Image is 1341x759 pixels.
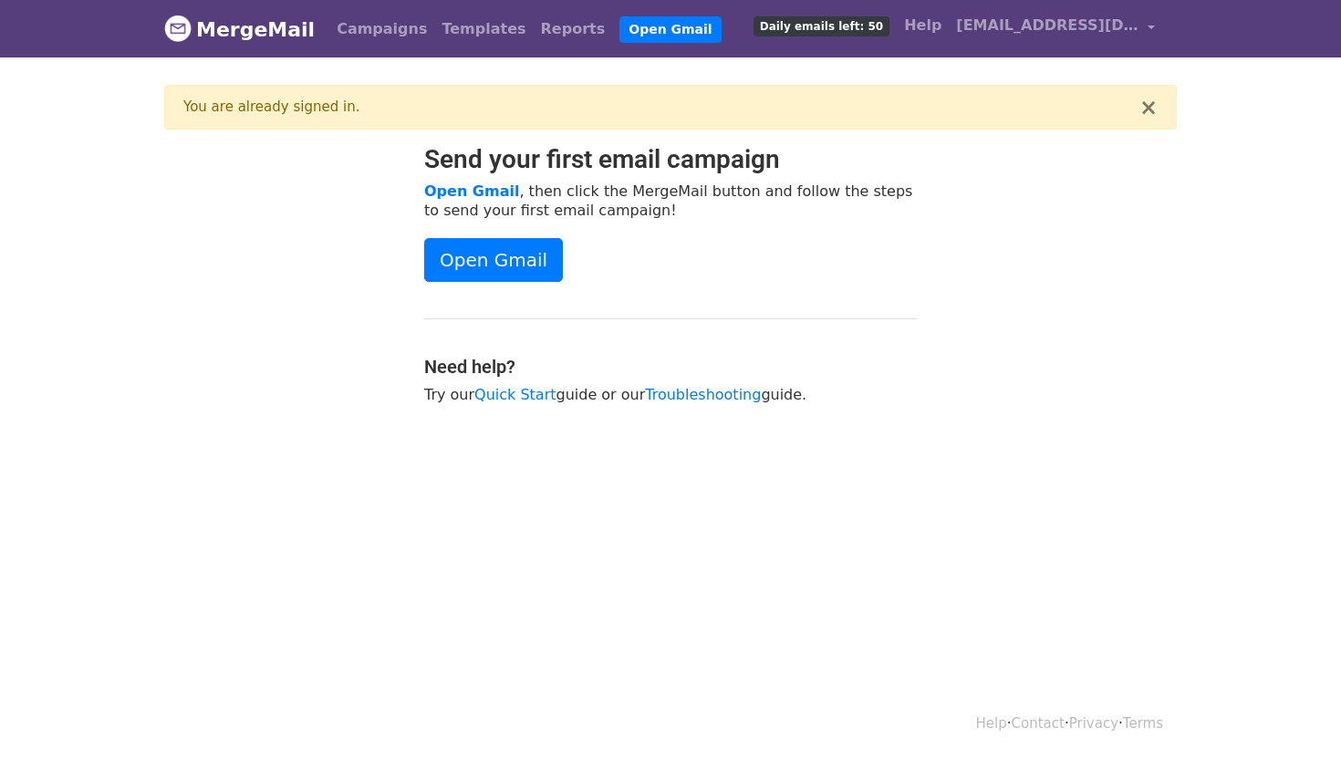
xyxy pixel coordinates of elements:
[424,144,917,175] h2: Send your first email campaign
[746,7,897,44] a: Daily emails left: 50
[949,7,1162,50] a: [EMAIL_ADDRESS][DOMAIN_NAME]
[1139,97,1158,119] button: ×
[434,11,533,47] a: Templates
[424,356,917,378] h4: Need help?
[645,386,761,403] a: Troubleshooting
[897,7,949,44] a: Help
[619,16,721,43] a: Open Gmail
[424,182,519,200] a: Open Gmail
[1069,715,1118,732] a: Privacy
[754,16,889,36] span: Daily emails left: 50
[534,11,613,47] a: Reports
[474,386,556,403] a: Quick Start
[976,715,1007,732] a: Help
[1012,715,1065,732] a: Contact
[164,15,192,42] img: MergeMail logo
[183,97,1139,118] div: You are already signed in.
[164,10,315,48] a: MergeMail
[329,11,434,47] a: Campaigns
[1123,715,1163,732] a: Terms
[956,15,1138,36] span: [EMAIL_ADDRESS][DOMAIN_NAME]
[424,238,563,282] a: Open Gmail
[424,182,917,220] p: , then click the MergeMail button and follow the steps to send your first email campaign!
[424,385,917,404] p: Try our guide or our guide.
